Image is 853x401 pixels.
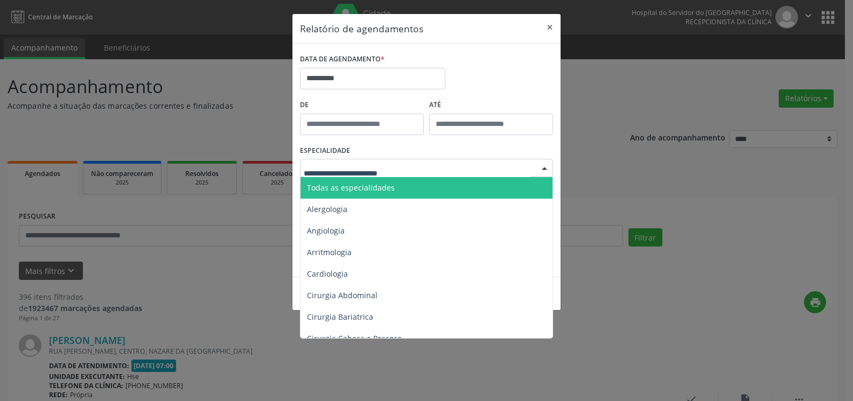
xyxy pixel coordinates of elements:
[300,22,423,36] h5: Relatório de agendamentos
[429,97,553,114] label: ATÉ
[307,312,373,322] span: Cirurgia Bariatrica
[539,14,561,40] button: Close
[307,204,347,214] span: Alergologia
[307,269,348,279] span: Cardiologia
[307,290,377,300] span: Cirurgia Abdominal
[307,226,345,236] span: Angiologia
[300,51,384,68] label: DATA DE AGENDAMENTO
[300,143,350,159] label: ESPECIALIDADE
[307,182,395,193] span: Todas as especialidades
[300,97,424,114] label: De
[307,247,352,257] span: Arritmologia
[307,333,402,343] span: Cirurgia Cabeça e Pescoço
